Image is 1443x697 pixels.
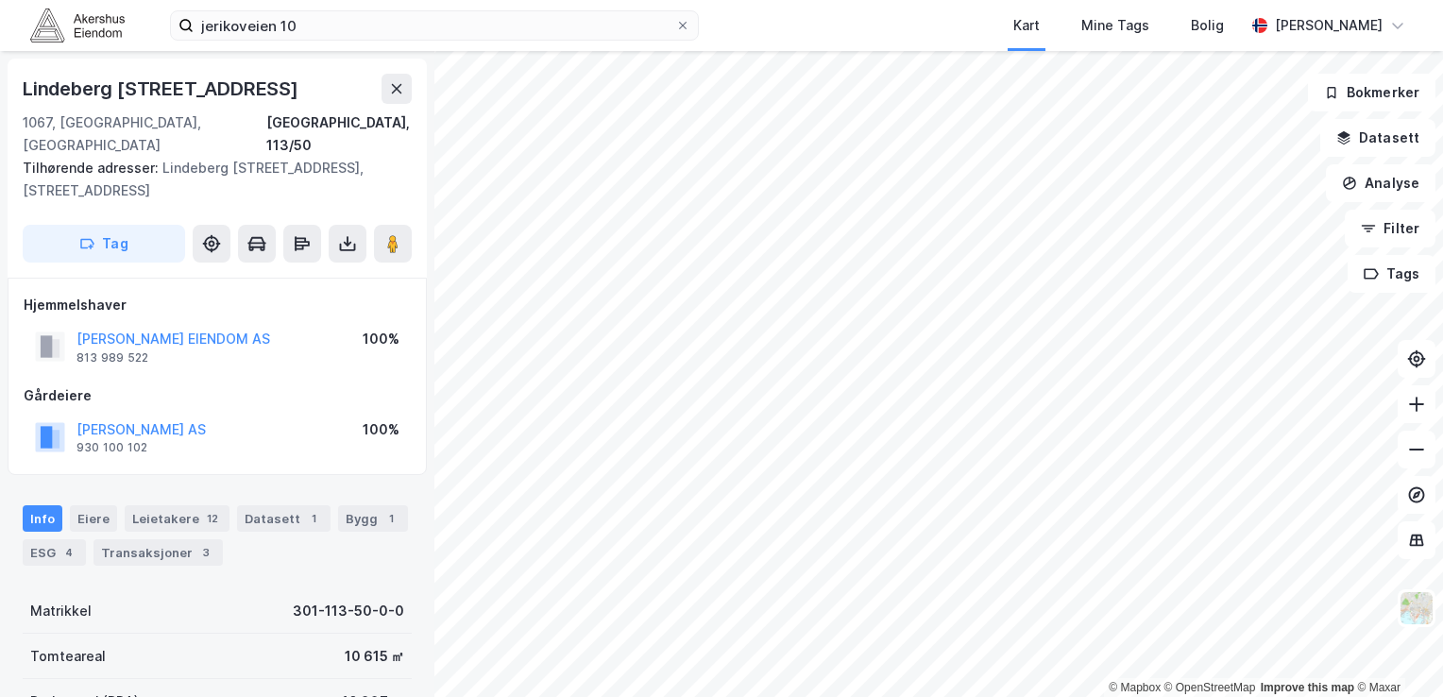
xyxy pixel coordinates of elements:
[1348,255,1435,293] button: Tags
[1275,14,1383,37] div: [PERSON_NAME]
[1081,14,1149,37] div: Mine Tags
[76,440,147,455] div: 930 100 102
[1320,119,1435,157] button: Datasett
[345,645,404,668] div: 10 615 ㎡
[59,543,78,562] div: 4
[76,350,148,365] div: 813 989 522
[70,505,117,532] div: Eiere
[1013,14,1040,37] div: Kart
[1109,681,1161,694] a: Mapbox
[338,505,408,532] div: Bygg
[24,384,411,407] div: Gårdeiere
[93,539,223,566] div: Transaksjoner
[266,111,412,157] div: [GEOGRAPHIC_DATA], 113/50
[1349,606,1443,697] iframe: Chat Widget
[23,160,162,176] span: Tilhørende adresser:
[1326,164,1435,202] button: Analyse
[24,294,411,316] div: Hjemmelshaver
[1191,14,1224,37] div: Bolig
[23,505,62,532] div: Info
[363,418,399,441] div: 100%
[23,157,397,202] div: Lindeberg [STREET_ADDRESS], [STREET_ADDRESS]
[30,645,106,668] div: Tomteareal
[1261,681,1354,694] a: Improve this map
[304,509,323,528] div: 1
[293,600,404,622] div: 301-113-50-0-0
[196,543,215,562] div: 3
[125,505,229,532] div: Leietakere
[363,328,399,350] div: 100%
[203,509,222,528] div: 12
[194,11,675,40] input: Søk på adresse, matrikkel, gårdeiere, leietakere eller personer
[23,225,185,263] button: Tag
[1399,590,1435,626] img: Z
[1349,606,1443,697] div: Kontrollprogram for chat
[30,8,125,42] img: akershus-eiendom-logo.9091f326c980b4bce74ccdd9f866810c.svg
[1164,681,1256,694] a: OpenStreetMap
[382,509,400,528] div: 1
[237,505,331,532] div: Datasett
[1345,210,1435,247] button: Filter
[23,111,266,157] div: 1067, [GEOGRAPHIC_DATA], [GEOGRAPHIC_DATA]
[23,539,86,566] div: ESG
[30,600,92,622] div: Matrikkel
[23,74,302,104] div: Lindeberg [STREET_ADDRESS]
[1308,74,1435,111] button: Bokmerker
